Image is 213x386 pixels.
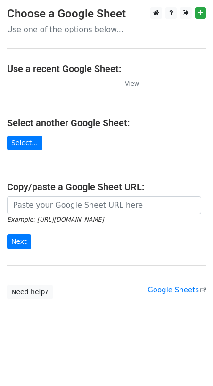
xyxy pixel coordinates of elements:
[7,117,206,129] h4: Select another Google Sheet:
[125,80,139,87] small: View
[7,24,206,34] p: Use one of the options below...
[7,234,31,249] input: Next
[147,286,206,294] a: Google Sheets
[7,216,104,223] small: Example: [URL][DOMAIN_NAME]
[7,181,206,193] h4: Copy/paste a Google Sheet URL:
[7,285,53,299] a: Need help?
[7,196,201,214] input: Paste your Google Sheet URL here
[115,79,139,88] a: View
[7,7,206,21] h3: Choose a Google Sheet
[7,136,42,150] a: Select...
[7,63,206,74] h4: Use a recent Google Sheet:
